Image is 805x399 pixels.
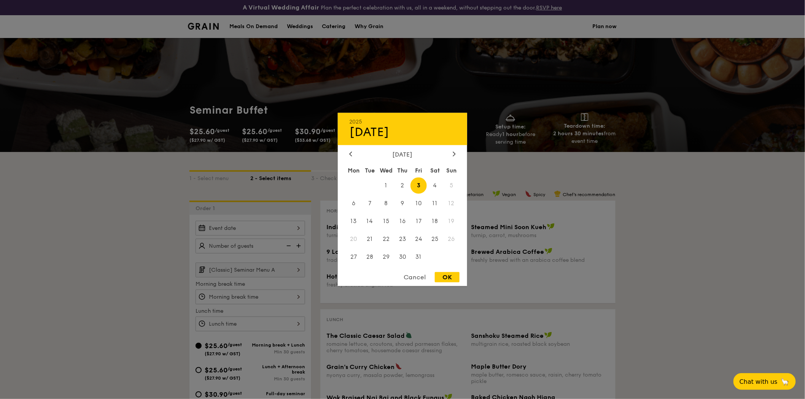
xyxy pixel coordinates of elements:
[378,231,395,247] span: 22
[443,195,460,212] span: 12
[362,249,378,265] span: 28
[427,177,443,194] span: 4
[443,177,460,194] span: 5
[733,373,796,390] button: Chat with us🦙
[427,213,443,230] span: 18
[410,177,427,194] span: 3
[410,249,427,265] span: 31
[349,125,456,139] div: [DATE]
[345,231,362,247] span: 20
[362,195,378,212] span: 7
[378,177,395,194] span: 1
[435,272,460,282] div: OK
[427,195,443,212] span: 11
[427,164,443,177] div: Sat
[410,195,427,212] span: 10
[362,213,378,230] span: 14
[362,164,378,177] div: Tue
[740,378,778,385] span: Chat with us
[395,231,411,247] span: 23
[345,213,362,230] span: 13
[443,231,460,247] span: 26
[378,249,395,265] span: 29
[395,177,411,194] span: 2
[781,377,790,386] span: 🦙
[395,195,411,212] span: 9
[395,213,411,230] span: 16
[378,195,395,212] span: 8
[349,119,456,125] div: 2025
[410,231,427,247] span: 24
[345,195,362,212] span: 6
[345,164,362,177] div: Mon
[345,249,362,265] span: 27
[395,164,411,177] div: Thu
[378,213,395,230] span: 15
[410,164,427,177] div: Fri
[427,231,443,247] span: 25
[362,231,378,247] span: 21
[443,213,460,230] span: 19
[396,272,433,282] div: Cancel
[378,164,395,177] div: Wed
[410,213,427,230] span: 17
[443,164,460,177] div: Sun
[395,249,411,265] span: 30
[349,151,456,158] div: [DATE]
